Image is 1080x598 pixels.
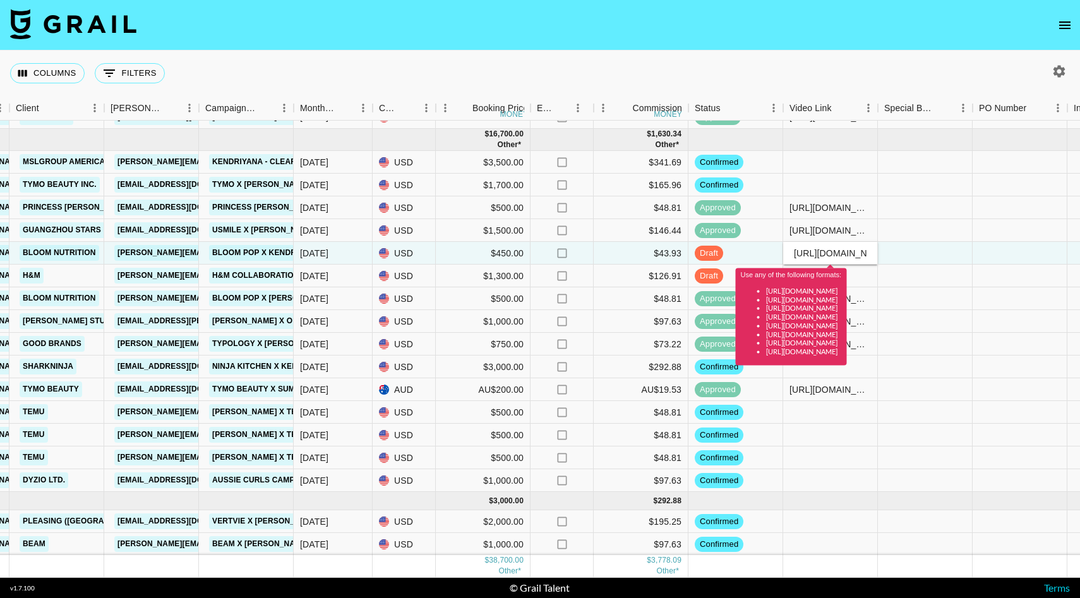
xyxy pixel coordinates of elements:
div: USD [373,310,436,333]
div: $48.81 [594,401,688,424]
button: Menu [764,99,783,117]
img: Grail Talent [10,9,136,39]
a: Vertvie X [PERSON_NAME] - Strapless Bra [209,513,395,529]
div: Oct '25 [300,515,328,528]
a: Princess [PERSON_NAME] USA [20,200,151,215]
div: $48.81 [594,287,688,310]
div: USD [373,287,436,310]
a: TYMO Beauty [20,381,82,397]
span: confirmed [695,361,743,373]
a: Beam [20,536,49,552]
button: Menu [354,99,373,117]
div: © Grail Talent [510,582,570,594]
div: AU$200.00 [436,378,531,401]
div: Booker [104,96,199,121]
button: Sort [455,99,472,117]
a: TEMU [20,404,48,420]
a: [EMAIL_ADDRESS][DOMAIN_NAME] [114,359,256,374]
a: H&M Collaboration September [209,268,352,284]
div: USD [373,469,436,492]
div: $1,300.00 [436,265,531,287]
div: $450.00 [436,242,531,265]
button: Menu [275,99,294,117]
div: Sep '25 [300,201,328,214]
div: Video Link [789,96,832,121]
button: Sort [721,99,738,117]
button: open drawer [1052,13,1077,38]
span: confirmed [695,179,743,191]
a: [PERSON_NAME] X TEMU [209,404,311,420]
a: Kendriyana - ClearBlue UGC Content [209,154,380,170]
div: $48.81 [594,424,688,446]
a: [PERSON_NAME][EMAIL_ADDRESS][DOMAIN_NAME] [114,245,320,261]
div: Campaign (Type) [199,96,294,121]
div: Sep '25 [300,315,328,328]
button: Menu [180,99,199,117]
button: Sort [162,99,180,117]
button: Menu [417,99,436,117]
div: Client [16,96,39,121]
button: Menu [568,99,587,117]
a: TYMO Beauty X Summer Winter [209,381,348,397]
button: Sort [399,99,417,117]
div: $ [484,556,489,566]
div: USD [373,424,436,446]
a: [PERSON_NAME][EMAIL_ADDRESS][PERSON_NAME][DOMAIN_NAME] [114,268,385,284]
div: [PERSON_NAME] [111,96,162,121]
div: $97.63 [594,533,688,556]
a: [EMAIL_ADDRESS][PERSON_NAME][DOMAIN_NAME] [114,313,320,329]
div: USD [373,333,436,356]
a: [PERSON_NAME] X Old Navy - Back to School Campaign [209,313,450,329]
li: [URL][DOMAIN_NAME] [766,304,842,313]
button: Sort [832,99,849,117]
div: $146.44 [594,219,688,242]
div: USD [373,174,436,196]
div: Sep '25 [300,179,328,191]
span: approved [695,202,741,214]
span: draft [695,270,723,282]
div: USD [373,446,436,469]
div: $ [647,129,651,140]
a: Aussie Curls Campaign x [PERSON_NAME] [209,472,391,488]
li: [URL][DOMAIN_NAME] [766,321,842,330]
div: money [654,111,682,118]
button: Sort [39,99,57,117]
div: $48.81 [594,446,688,469]
a: [PERSON_NAME][EMAIL_ADDRESS][DOMAIN_NAME] [114,290,320,306]
span: approved [695,384,741,396]
button: Menu [954,99,973,117]
div: $ [647,556,651,566]
span: approved [695,316,741,328]
span: confirmed [695,157,743,169]
span: draft [695,248,723,260]
a: [PERSON_NAME][EMAIL_ADDRESS][DOMAIN_NAME] [114,404,320,420]
button: Select columns [10,63,85,83]
div: $165.96 [594,174,688,196]
div: v 1.7.100 [10,584,35,592]
div: $500.00 [436,446,531,469]
span: confirmed [695,516,743,528]
div: Sep '25 [300,406,328,419]
button: Menu [85,99,104,117]
button: Sort [555,99,572,117]
div: $ [484,129,489,140]
a: [EMAIL_ADDRESS][DOMAIN_NAME] [114,472,256,488]
button: Show filters [95,63,165,83]
div: $292.88 [594,356,688,378]
div: $1,500.00 [436,219,531,242]
span: confirmed [695,452,743,464]
div: 16,700.00 [489,129,524,140]
div: $1,000.00 [436,533,531,556]
a: TEMU [20,427,48,443]
a: Princess [PERSON_NAME] X @juliaagratton [209,200,404,215]
div: $2,000.00 [436,510,531,533]
div: PO Number [973,96,1067,121]
div: Sep '25 [300,338,328,350]
a: [EMAIL_ADDRESS][DOMAIN_NAME] [114,200,256,215]
div: Client [9,96,104,121]
div: $500.00 [436,196,531,219]
a: Guangzhou Stars Pulse Co.,Ltd [20,222,165,238]
div: money [500,111,529,118]
div: Currency [379,96,399,121]
div: Month Due [294,96,373,121]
